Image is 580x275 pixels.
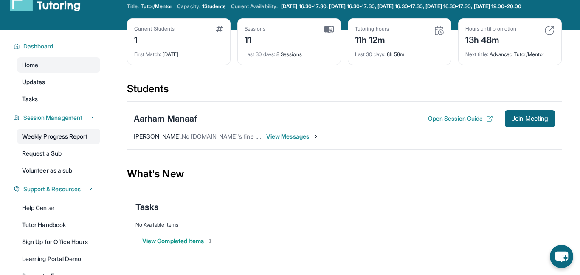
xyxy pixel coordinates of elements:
[134,133,182,140] span: [PERSON_NAME] :
[245,26,266,32] div: Sessions
[216,26,223,32] img: card
[313,133,319,140] img: Chevron-Right
[23,185,81,193] span: Support & Resources
[281,3,521,10] span: [DATE] 16:30-17:30, [DATE] 16:30-17:30, [DATE] 16:30-17:30, [DATE] 16:30-17:30, [DATE] 19:00-20:00
[245,32,266,46] div: 11
[17,234,100,249] a: Sign Up for Office Hours
[134,26,175,32] div: Current Students
[465,26,516,32] div: Hours until promotion
[550,245,573,268] button: chat-button
[202,3,226,10] span: 1 Students
[17,146,100,161] a: Request a Sub
[544,26,555,36] img: card
[23,42,53,51] span: Dashboard
[355,46,444,58] div: 8h 58m
[245,51,275,57] span: Last 30 days :
[135,201,159,213] span: Tasks
[465,46,555,58] div: Advanced Tutor/Mentor
[465,51,488,57] span: Next title :
[127,82,562,101] div: Students
[135,221,553,228] div: No Available Items
[428,114,493,123] button: Open Session Guide
[512,116,548,121] span: Join Meeting
[355,32,389,46] div: 11h 12m
[17,251,100,266] a: Learning Portal Demo
[134,32,175,46] div: 1
[17,217,100,232] a: Tutor Handbook
[279,3,523,10] a: [DATE] 16:30-17:30, [DATE] 16:30-17:30, [DATE] 16:30-17:30, [DATE] 16:30-17:30, [DATE] 19:00-20:00
[17,91,100,107] a: Tasks
[127,155,562,193] div: What's New
[22,61,38,69] span: Home
[134,113,197,125] div: Aarham Manaaf
[142,237,214,245] button: View Completed Items
[177,3,200,10] span: Capacity:
[23,113,82,122] span: Session Management
[22,78,45,86] span: Updates
[17,163,100,178] a: Volunteer as a sub
[17,57,100,73] a: Home
[434,26,444,36] img: card
[324,26,334,33] img: card
[20,185,95,193] button: Support & Resources
[20,113,95,122] button: Session Management
[141,3,172,10] span: Tutor/Mentor
[22,95,38,103] span: Tasks
[20,42,95,51] button: Dashboard
[17,129,100,144] a: Weekly Progress Report
[17,74,100,90] a: Updates
[355,26,389,32] div: Tutoring hours
[355,51,386,57] span: Last 30 days :
[505,110,555,127] button: Join Meeting
[17,200,100,215] a: Help Center
[182,133,363,140] span: No [DOMAIN_NAME]'s fine . [DATE] morning 11 will work. Thank you
[127,3,139,10] span: Title:
[134,46,223,58] div: [DATE]
[245,46,334,58] div: 8 Sessions
[231,3,278,10] span: Current Availability:
[134,51,161,57] span: First Match :
[266,132,319,141] span: View Messages
[465,32,516,46] div: 13h 48m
